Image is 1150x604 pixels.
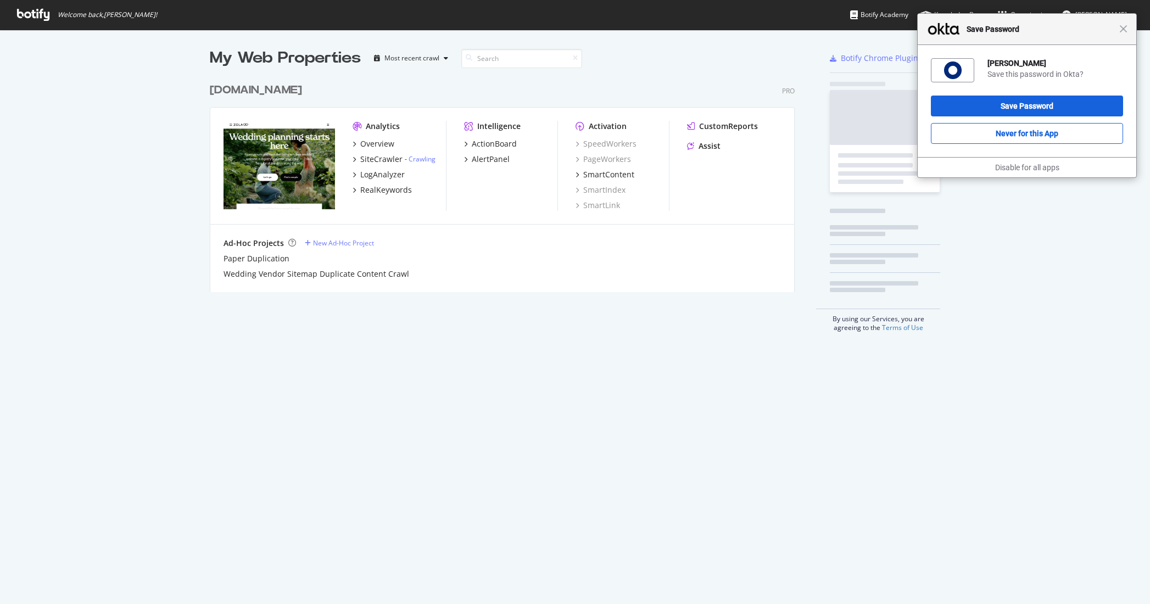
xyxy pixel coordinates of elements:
[997,9,1053,20] div: Organizations
[464,154,510,165] a: AlertPanel
[944,61,962,79] img: xQKtckAAAAGSURBVAMAyTYhgYvh9ZUAAAAASUVORK5CYII=
[830,53,918,64] a: Botify Chrome Plugin
[995,163,1059,172] a: Disable for all apps
[58,10,157,19] span: Welcome back, [PERSON_NAME] !
[313,238,374,248] div: New Ad-Hoc Project
[1053,6,1145,24] button: [PERSON_NAME]
[353,154,436,165] a: SiteCrawler- Crawling
[841,53,918,64] div: Botify Chrome Plugin
[224,238,284,249] div: Ad-Hoc Projects
[687,121,758,132] a: CustomReports
[931,96,1123,116] button: Save Password
[210,69,803,292] div: grid
[360,154,403,165] div: SiteCrawler
[931,123,1123,144] button: Never for this App
[477,121,521,132] div: Intelligence
[687,141,721,152] a: Assist
[224,269,409,279] a: Wedding Vendor Sitemap Duplicate Content Crawl
[699,141,721,152] div: Assist
[353,184,412,195] a: RealKeywords
[576,138,637,149] a: SpeedWorkers
[370,49,453,67] button: Most recent crawl
[1075,10,1127,19] span: Stephane Bailliez
[1119,25,1127,33] span: Close
[987,69,1123,79] div: Save this password in Okta?
[782,86,795,96] div: Pro
[210,82,302,98] div: [DOMAIN_NAME]
[461,49,582,68] input: Search
[850,9,908,20] div: Botify Academy
[589,121,627,132] div: Activation
[210,47,361,69] div: My Web Properties
[816,309,940,332] div: By using our Services, you are agreeing to the
[464,138,517,149] a: ActionBoard
[576,154,631,165] a: PageWorkers
[384,55,439,61] div: Most recent crawl
[920,9,985,20] div: Knowledge Base
[987,58,1123,68] div: [PERSON_NAME]
[882,323,923,332] a: Terms of Use
[576,169,634,180] a: SmartContent
[360,184,412,195] div: RealKeywords
[472,154,510,165] div: AlertPanel
[210,82,306,98] a: [DOMAIN_NAME]
[353,169,405,180] a: LogAnalyzer
[576,200,620,211] a: SmartLink
[305,238,374,248] a: New Ad-Hoc Project
[576,184,626,195] a: SmartIndex
[224,121,335,210] img: zola.com
[353,138,394,149] a: Overview
[961,23,1119,36] span: Save Password
[409,154,436,164] a: Crawling
[360,169,405,180] div: LogAnalyzer
[405,154,436,164] div: -
[360,138,394,149] div: Overview
[224,253,289,264] a: Paper Duplication
[699,121,758,132] div: CustomReports
[472,138,517,149] div: ActionBoard
[366,121,400,132] div: Analytics
[583,169,634,180] div: SmartContent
